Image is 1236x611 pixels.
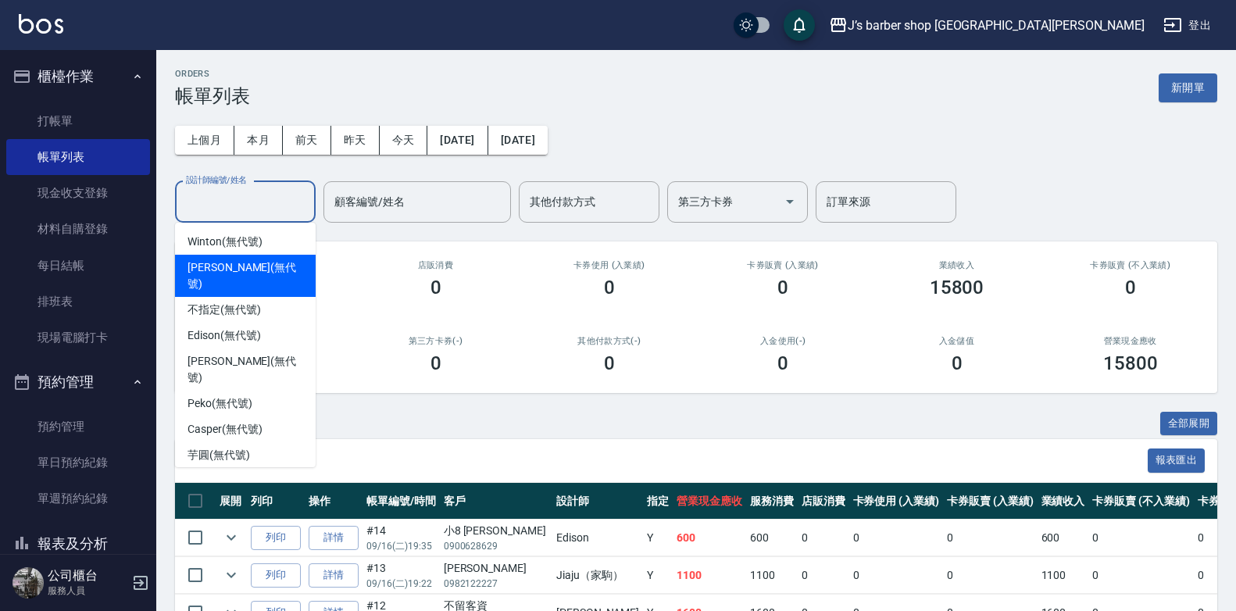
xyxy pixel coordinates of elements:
h2: 第三方卡券(-) [367,336,503,346]
h2: 入金儲值 [888,336,1024,346]
button: 列印 [251,563,301,588]
button: save [784,9,815,41]
th: 店販消費 [798,483,849,520]
h3: 0 [430,352,441,374]
span: Peko (無代號) [188,395,252,412]
th: 營業現金應收 [673,483,746,520]
button: Open [777,189,802,214]
th: 服務消費 [746,483,798,520]
th: 卡券販賣 (入業績) [943,483,1038,520]
a: 帳單列表 [6,139,150,175]
p: 09/16 (二) 19:35 [366,539,436,553]
h2: ORDERS [175,69,250,79]
td: 1100 [746,557,798,594]
button: 列印 [251,526,301,550]
img: Person [13,567,44,598]
button: expand row [220,526,243,549]
span: 芋圓 (無代號) [188,447,250,463]
a: 新開單 [1159,80,1217,95]
td: 0 [798,520,849,556]
td: 600 [1038,520,1089,556]
a: 打帳單 [6,103,150,139]
button: [DATE] [427,126,488,155]
button: 本月 [234,126,283,155]
a: 預約管理 [6,409,150,445]
th: 設計師 [552,483,643,520]
span: Winton (無代號) [188,234,262,250]
span: Casper (無代號) [188,421,262,438]
td: 0 [943,557,1038,594]
span: 不指定 (無代號) [188,302,261,318]
a: 單週預約紀錄 [6,481,150,516]
button: 報表及分析 [6,523,150,564]
span: [PERSON_NAME] (無代號) [188,353,303,386]
td: 1100 [1038,557,1089,594]
button: 櫃檯作業 [6,56,150,97]
h2: 其他付款方式(-) [541,336,677,346]
th: 指定 [643,483,673,520]
td: Edison [552,520,643,556]
h3: 15800 [1103,352,1158,374]
button: expand row [220,563,243,587]
button: [DATE] [488,126,548,155]
a: 每日結帳 [6,248,150,284]
h5: 公司櫃台 [48,568,127,584]
a: 排班表 [6,284,150,320]
div: [PERSON_NAME] [444,560,548,577]
td: 0 [943,520,1038,556]
h3: 帳單列表 [175,85,250,107]
td: #14 [363,520,440,556]
th: 業績收入 [1038,483,1089,520]
td: Y [643,557,673,594]
button: 昨天 [331,126,380,155]
th: 客戶 [440,483,552,520]
td: 600 [746,520,798,556]
th: 帳單編號/時間 [363,483,440,520]
img: Logo [19,14,63,34]
h3: 0 [430,277,441,298]
h2: 營業現金應收 [1063,336,1198,346]
h2: 業績收入 [888,260,1024,270]
td: 0 [1088,520,1193,556]
td: 600 [673,520,746,556]
p: 0982122227 [444,577,548,591]
button: J’s barber shop [GEOGRAPHIC_DATA][PERSON_NAME] [823,9,1151,41]
div: 小8 [PERSON_NAME] [444,523,548,539]
h3: 0 [952,352,963,374]
button: 登出 [1157,11,1217,40]
h2: 入金使用(-) [715,336,851,346]
button: 報表匯出 [1148,448,1206,473]
td: 0 [1088,557,1193,594]
a: 單日預約紀錄 [6,445,150,481]
th: 卡券販賣 (不入業績) [1088,483,1193,520]
td: Jiaju（家駒） [552,557,643,594]
td: 0 [798,557,849,594]
td: 0 [849,520,944,556]
span: [PERSON_NAME] (無代號) [188,259,303,292]
h3: 15800 [930,277,984,298]
th: 操作 [305,483,363,520]
th: 列印 [247,483,305,520]
button: 新開單 [1159,73,1217,102]
div: J’s barber shop [GEOGRAPHIC_DATA][PERSON_NAME] [848,16,1145,35]
h2: 卡券販賣 (入業績) [715,260,851,270]
a: 材料自購登錄 [6,211,150,247]
a: 報表匯出 [1148,452,1206,467]
h2: 卡券販賣 (不入業績) [1063,260,1198,270]
a: 現場電腦打卡 [6,320,150,356]
td: #13 [363,557,440,594]
th: 展開 [216,483,247,520]
button: 全部展開 [1160,412,1218,436]
p: 09/16 (二) 19:22 [366,577,436,591]
h3: 0 [1125,277,1136,298]
h3: 0 [777,277,788,298]
td: 0 [849,557,944,594]
h3: 0 [604,277,615,298]
a: 詳情 [309,526,359,550]
button: 前天 [283,126,331,155]
button: 預約管理 [6,362,150,402]
label: 設計師編號/姓名 [186,174,247,186]
button: 上個月 [175,126,234,155]
p: 服務人員 [48,584,127,598]
h3: 0 [604,352,615,374]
